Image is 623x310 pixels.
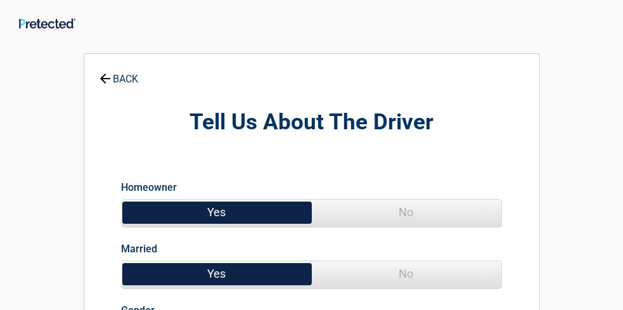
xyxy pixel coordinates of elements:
[122,200,312,225] span: Yes
[19,18,75,29] img: Main Logo
[97,62,141,84] a: BACK
[312,200,501,225] span: No
[91,108,533,138] h2: Tell Us About The Driver
[312,261,501,287] span: No
[122,240,158,257] label: Married
[122,179,177,196] label: Homeowner
[122,261,312,287] span: Yes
